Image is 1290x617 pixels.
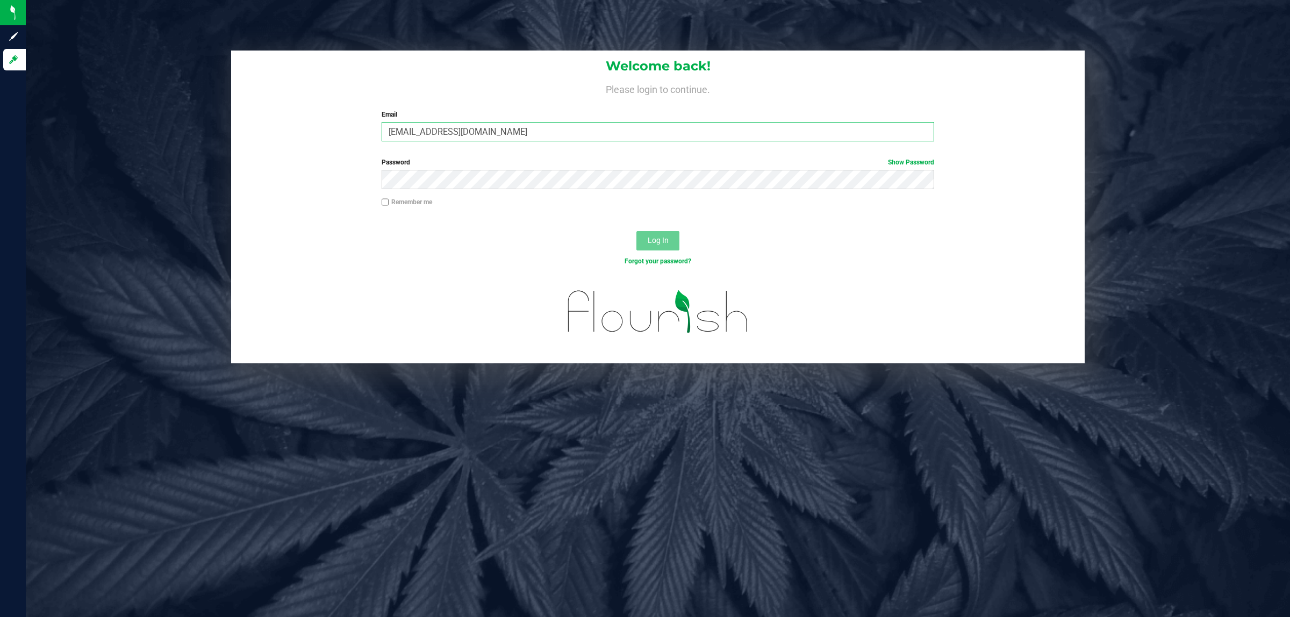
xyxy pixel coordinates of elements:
[8,31,19,42] inline-svg: Sign up
[231,82,1085,95] h4: Please login to continue.
[382,110,935,119] label: Email
[382,159,410,166] span: Password
[888,159,934,166] a: Show Password
[625,257,691,265] a: Forgot your password?
[8,54,19,65] inline-svg: Log in
[382,197,432,207] label: Remember me
[231,59,1085,73] h1: Welcome back!
[636,231,679,250] button: Log In
[648,236,669,245] span: Log In
[382,198,389,206] input: Remember me
[551,277,765,346] img: flourish_logo.svg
